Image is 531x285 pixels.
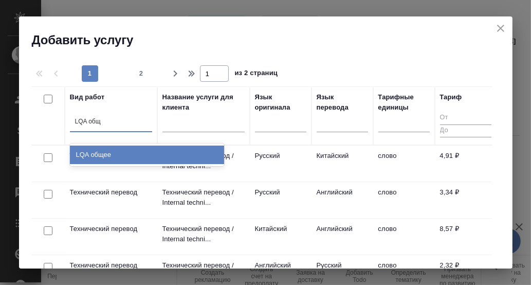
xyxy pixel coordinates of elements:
div: Тарифные единицы [378,92,430,113]
p: Технический перевод [70,187,152,198]
p: Технический перевод [70,224,152,234]
input: До [440,124,491,137]
td: 8,57 ₽ [435,219,497,255]
td: слово [373,219,435,255]
div: Вид работ [70,92,105,102]
button: 2 [133,65,150,82]
td: Русский [250,182,312,218]
p: Технический перевод / Internal techni... [162,187,245,208]
td: слово [373,182,435,218]
p: Технический перевод / Internal techni... [162,224,245,244]
td: Английский [312,219,373,255]
button: close [493,21,508,36]
td: Английский [312,182,373,218]
td: слово [373,146,435,182]
td: Китайский [250,219,312,255]
div: LQA общее [70,146,224,164]
p: Технический перевод [70,260,152,271]
input: От [440,112,491,124]
span: из 2 страниц [235,67,278,82]
div: Тариф [440,92,462,102]
h2: Добавить услугу [32,32,512,48]
p: Технический перевод / Internal techni... [162,260,245,281]
span: 2 [133,68,150,79]
div: Название услуги для клиента [162,92,245,113]
td: 4,91 ₽ [435,146,497,182]
td: 3,34 ₽ [435,182,497,218]
div: Язык перевода [317,92,368,113]
td: Китайский [312,146,373,182]
div: Язык оригинала [255,92,306,113]
td: Русский [250,146,312,182]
